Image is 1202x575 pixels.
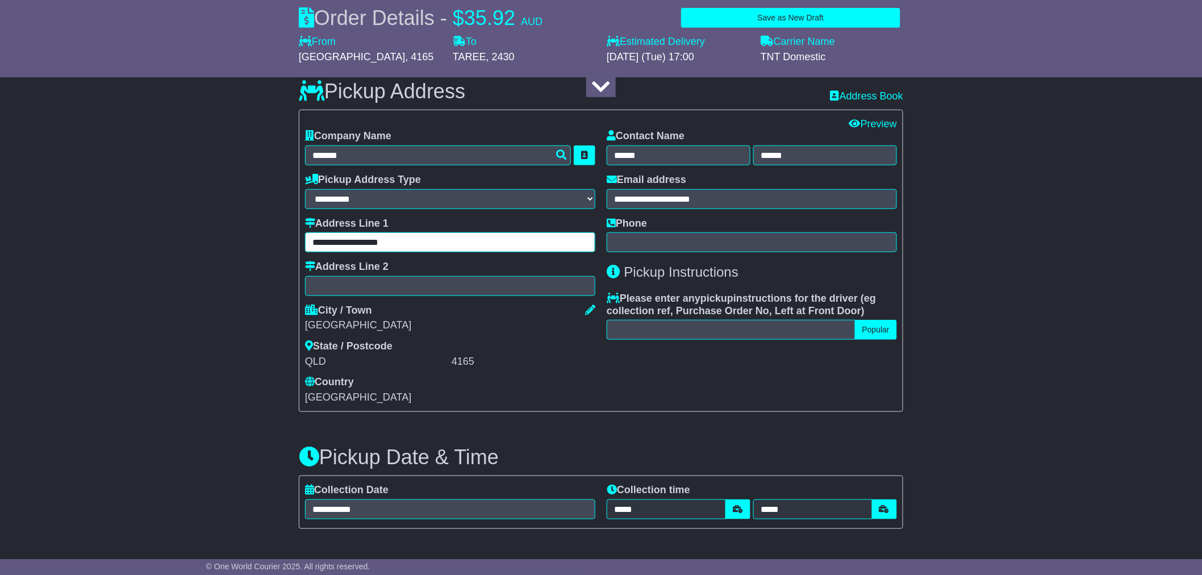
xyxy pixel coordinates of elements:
span: [GEOGRAPHIC_DATA] [299,51,405,63]
label: Contact Name [607,130,685,143]
div: TNT Domestic [761,51,903,64]
label: Collection time [607,484,690,497]
a: Preview [849,118,897,130]
label: Address Line 2 [305,261,389,273]
label: Company Name [305,130,391,143]
label: Pickup Address Type [305,174,421,186]
span: [GEOGRAPHIC_DATA] [305,391,411,403]
button: Save as New Draft [681,8,900,28]
span: eg collection ref, Purchase Order No, Left at Front Door [607,293,876,316]
label: Estimated Delivery [607,36,749,48]
span: AUD [521,16,542,27]
label: State / Postcode [305,340,393,353]
span: 35.92 [464,6,515,30]
label: Address Line 1 [305,218,389,230]
h3: Pickup Address [299,80,465,103]
label: From [299,36,336,48]
div: QLD [305,356,449,368]
span: TAREE [453,51,486,63]
span: $ [453,6,464,30]
button: Popular [855,320,897,340]
span: Pickup Instructions [624,264,738,280]
span: pickup [700,293,733,304]
label: Carrier Name [761,36,835,48]
span: , 2430 [486,51,515,63]
div: 4165 [452,356,595,368]
label: Country [305,376,354,389]
label: City / Town [305,305,372,317]
label: Please enter any instructions for the driver ( ) [607,293,897,317]
h3: Pickup Date & Time [299,446,903,469]
div: [DATE] (Tue) 17:00 [607,51,749,64]
label: Collection Date [305,484,389,497]
span: © One World Courier 2025. All rights reserved. [206,562,370,571]
div: Order Details - [299,6,542,30]
label: To [453,36,477,48]
label: Phone [607,218,647,230]
div: [GEOGRAPHIC_DATA] [305,319,595,332]
span: , 4165 [405,51,433,63]
label: Email address [607,174,686,186]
